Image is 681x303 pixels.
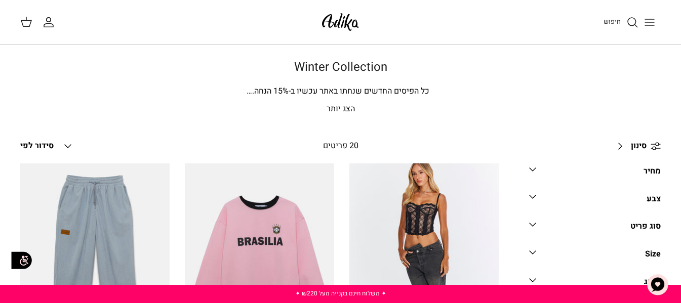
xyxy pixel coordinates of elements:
[20,135,74,157] button: סידור לפי
[604,16,638,28] a: חיפוש
[529,163,661,186] a: מחיר
[638,11,661,33] button: Toggle menu
[262,140,419,153] div: 20 פריטים
[273,85,283,97] span: 15
[631,140,647,153] span: סינון
[8,246,35,274] img: accessibility_icon02.svg
[20,103,661,116] p: הצג יותר
[529,274,661,297] a: מותג
[529,191,661,213] a: צבע
[20,60,661,75] h1: Winter Collection
[20,140,54,152] span: סידור לפי
[295,289,386,298] a: ✦ משלוח חינם בקנייה מעל ₪220 ✦
[644,165,661,178] div: מחיר
[611,134,661,158] a: סינון
[319,10,362,34] img: Adika IL
[43,16,59,28] a: החשבון שלי
[604,17,621,26] span: חיפוש
[247,85,289,97] span: % הנחה.
[529,246,661,269] a: Size
[630,220,661,233] div: סוג פריט
[529,219,661,241] a: סוג פריט
[645,248,661,261] div: Size
[647,193,661,206] div: צבע
[289,85,429,97] span: כל הפיסים החדשים שנחתו באתר עכשיו ב-
[643,270,673,300] button: צ'אט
